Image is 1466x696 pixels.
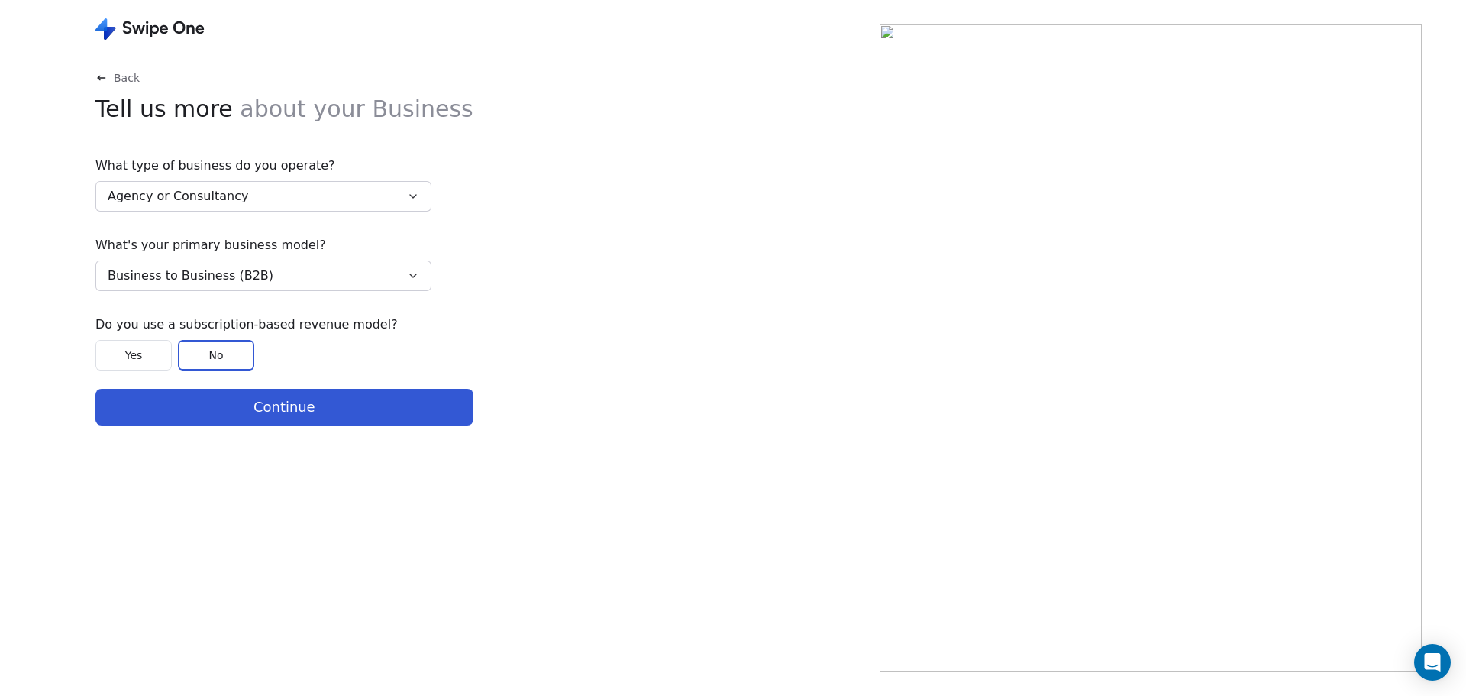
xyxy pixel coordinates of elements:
div: Open Intercom Messenger [1414,644,1451,681]
button: Continue [95,389,473,426]
span: What type of business do you operate? [95,157,431,175]
span: about your Business [240,95,473,122]
span: Business to Business (B2B) [108,267,273,285]
span: What's your primary business model? [95,236,431,254]
span: Agency or Consultancy [108,187,248,206]
span: Tell us more [95,92,473,126]
span: Do you use a subscription-based revenue model? [95,316,431,334]
span: Back [114,70,140,86]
